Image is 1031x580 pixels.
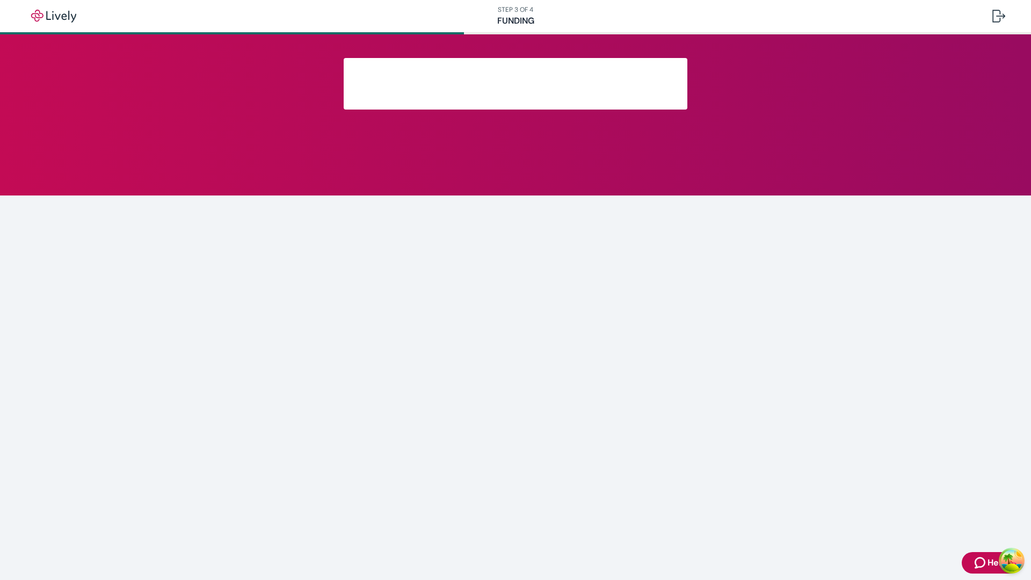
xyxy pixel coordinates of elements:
[1001,550,1022,571] button: Open Tanstack query devtools
[962,552,1019,574] button: Zendesk support iconHelp
[24,10,84,23] img: Lively
[975,556,988,569] svg: Zendesk support icon
[984,3,1014,29] button: Log out
[988,556,1006,569] span: Help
